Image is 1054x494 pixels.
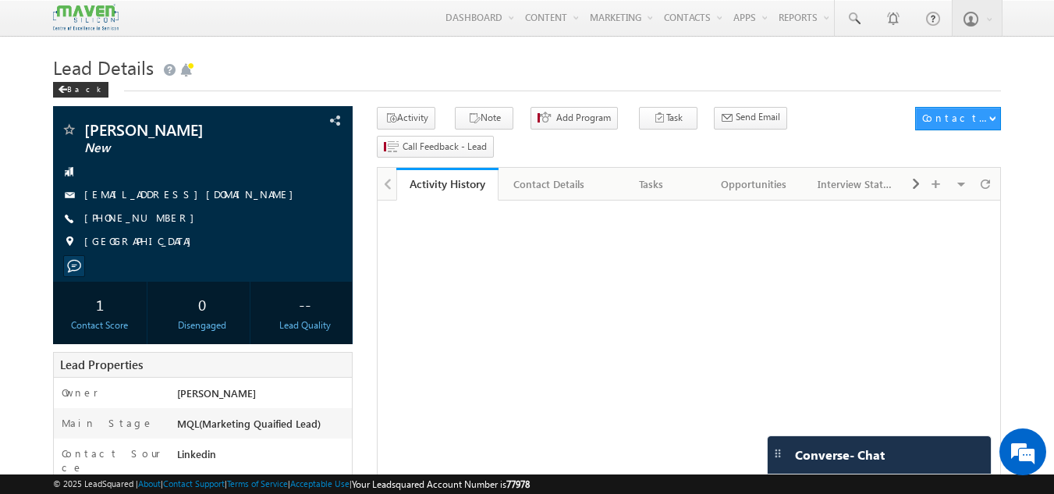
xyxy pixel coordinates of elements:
div: Tasks [613,175,689,194]
button: Activity [377,107,435,130]
div: 0 [159,290,246,318]
div: Contact Details [511,175,587,194]
button: Task [639,107,697,130]
button: Send Email [714,107,787,130]
div: Linkedin [173,446,353,468]
span: Your Leadsquared Account Number is [352,478,530,490]
div: -- [261,290,348,318]
a: Back [53,81,116,94]
span: 77978 [506,478,530,490]
a: Acceptable Use [290,478,350,489]
img: carter-drag [772,447,784,460]
div: Disengaged [159,318,246,332]
label: Contact Source [62,446,162,474]
a: Opportunities [703,168,805,201]
div: MQL(Marketing Quaified Lead) [173,416,353,438]
div: Contact Actions [922,111,988,125]
a: Tasks [601,168,703,201]
div: Opportunities [715,175,791,194]
div: 1 [57,290,144,318]
span: Converse - Chat [795,448,885,462]
div: Lead Quality [261,318,348,332]
button: Add Program [531,107,618,130]
img: Custom Logo [53,4,119,31]
span: Lead Details [53,55,154,80]
a: Terms of Service [227,478,288,489]
span: Call Feedback - Lead [403,140,487,154]
div: Back [53,82,108,98]
span: [PERSON_NAME] [177,386,256,400]
a: Interview Status [805,168,907,201]
button: Contact Actions [915,107,1001,130]
span: [GEOGRAPHIC_DATA] [84,234,199,250]
span: © 2025 LeadSquared | | | | | [53,477,530,492]
label: Main Stage [62,416,154,430]
div: Interview Status [818,175,893,194]
span: [PHONE_NUMBER] [84,211,202,226]
button: Call Feedback - Lead [377,136,494,158]
span: [PERSON_NAME] [84,122,269,137]
a: Activity History [396,168,499,201]
label: Owner [62,386,98,400]
span: New [84,140,269,156]
a: Contact Details [499,168,601,201]
button: Note [455,107,513,130]
a: [EMAIL_ADDRESS][DOMAIN_NAME] [84,187,301,201]
a: Contact Support [163,478,225,489]
span: Lead Properties [60,357,143,372]
span: Add Program [556,111,611,125]
span: Send Email [736,110,780,124]
div: Contact Score [57,318,144,332]
a: About [138,478,161,489]
div: Activity History [408,176,487,191]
